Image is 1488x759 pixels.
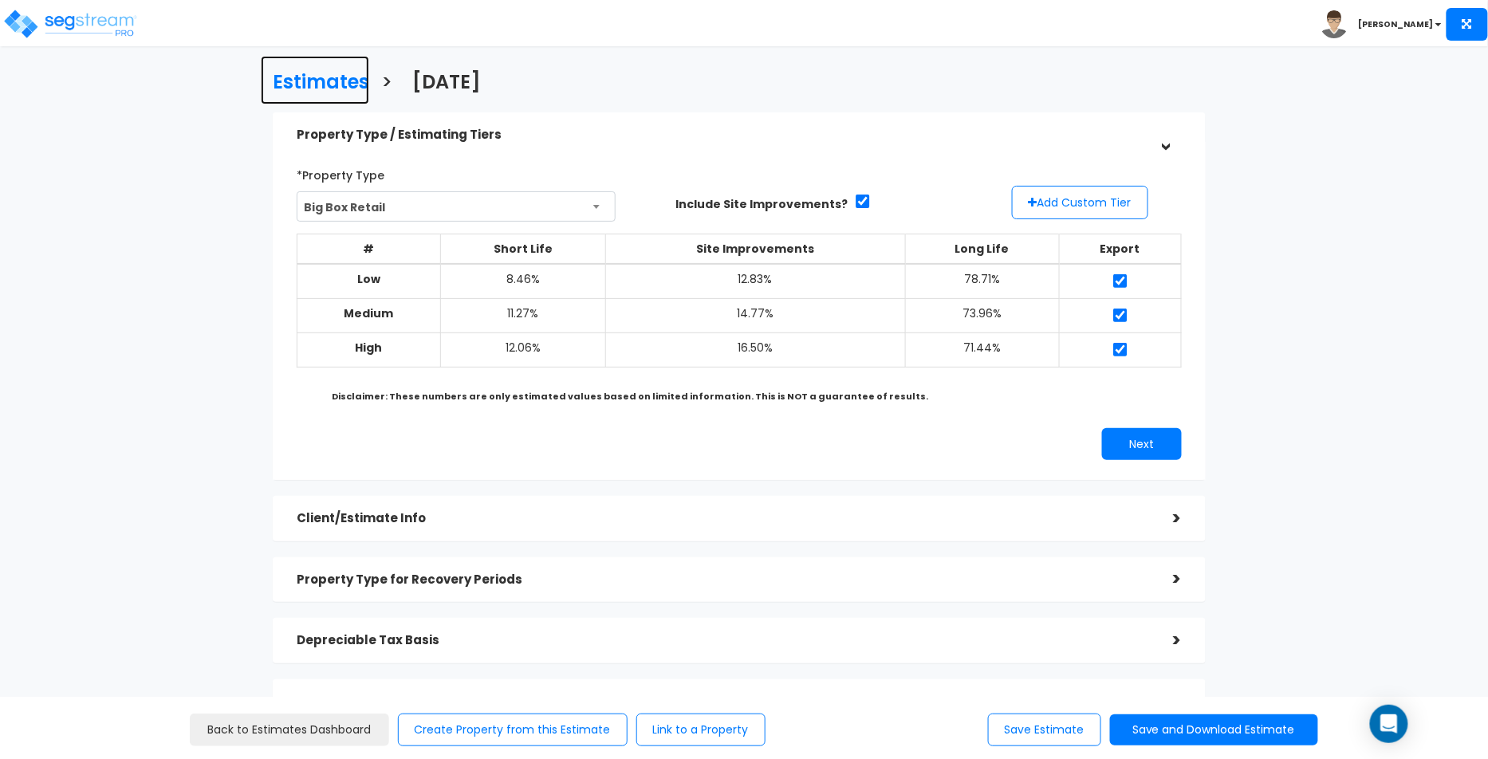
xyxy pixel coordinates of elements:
td: 73.96% [905,298,1059,332]
b: [PERSON_NAME] [1359,18,1434,30]
button: Create Property from this Estimate [398,714,628,746]
b: Medium [344,305,394,321]
th: Short Life [440,234,605,264]
td: 71.44% [905,332,1059,367]
h5: Depreciable Tax Basis [297,634,1150,647]
b: Low [357,271,380,287]
td: 12.06% [440,332,605,367]
h3: > [381,72,392,96]
div: > [1150,689,1182,714]
button: Save and Download Estimate [1110,714,1318,745]
h3: [DATE] [412,72,481,96]
th: Long Life [905,234,1059,264]
span: Big Box Retail [297,192,615,222]
td: 8.46% [440,264,605,299]
div: > [1150,567,1182,592]
div: > [1150,506,1182,531]
th: Site Improvements [606,234,906,264]
img: avatar.png [1321,10,1348,38]
span: Big Box Retail [297,191,616,222]
b: Disclaimer: These numbers are only estimated values based on limited information. This is NOT a g... [332,390,928,403]
img: logo_pro_r.png [2,8,138,40]
a: [DATE] [400,56,481,104]
button: Add Custom Tier [1012,186,1148,219]
div: Open Intercom Messenger [1370,705,1408,743]
b: High [356,340,383,356]
th: Export [1060,234,1182,264]
a: Back to Estimates Dashboard [190,714,389,746]
h5: Tax Year [297,695,1150,709]
td: 78.71% [905,264,1059,299]
button: Next [1102,428,1182,460]
label: Include Site Improvements? [675,196,848,212]
th: # [297,234,441,264]
button: Link to a Property [636,714,766,746]
h5: Client/Estimate Info [297,512,1150,525]
td: 12.83% [606,264,906,299]
td: 11.27% [440,298,605,332]
div: > [1153,119,1178,151]
td: 16.50% [606,332,906,367]
h5: Property Type / Estimating Tiers [297,128,1150,142]
h3: Estimates [273,72,369,96]
button: Save Estimate [988,714,1101,746]
td: 14.77% [606,298,906,332]
label: *Property Type [297,162,384,183]
h5: Property Type for Recovery Periods [297,573,1150,587]
a: Estimates [261,56,369,104]
div: > [1150,628,1182,653]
